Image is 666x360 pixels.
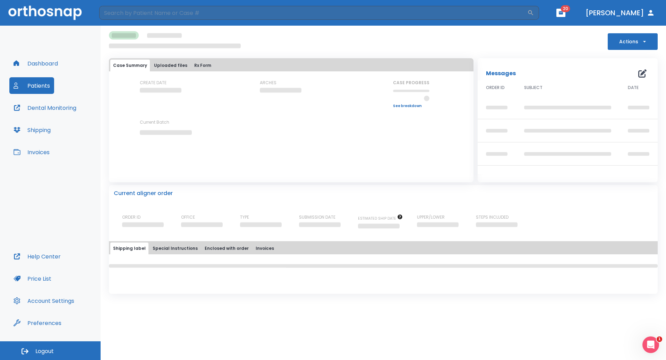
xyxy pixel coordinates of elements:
button: [PERSON_NAME] [583,7,658,19]
span: DATE [628,85,639,91]
button: Enclosed with order [202,243,251,254]
input: Search by Patient Name or Case # [99,6,527,20]
p: TYPE [240,214,249,220]
button: Actions [608,33,658,50]
span: ORDER ID [486,85,505,91]
button: Account Settings [9,292,78,309]
p: ORDER ID [122,214,140,220]
div: tabs [110,60,472,71]
span: 1 [657,336,662,342]
iframe: Intercom live chat [642,336,659,353]
p: CREATE DATE [140,80,166,86]
p: ARCHES [260,80,276,86]
button: Uploaded files [151,60,190,71]
p: STEPS INCLUDED [476,214,509,220]
div: tabs [110,243,656,254]
p: SUBMISSION DATE [299,214,335,220]
span: 20 [561,5,570,12]
button: Dental Monitoring [9,99,80,116]
button: Invoices [253,243,277,254]
button: Invoices [9,144,54,160]
button: Special Instructions [150,243,200,254]
span: The date will be available after approving treatment plan [358,216,403,221]
div: Tooltip anchor [60,320,66,326]
p: Current Batch [140,119,202,125]
button: Preferences [9,315,66,331]
p: Current aligner order [114,189,173,197]
button: Rx Form [191,60,214,71]
button: Shipping label [110,243,148,254]
button: Price List [9,270,55,287]
span: Logout [35,348,54,355]
button: Patients [9,77,54,94]
button: Case Summary [110,60,150,71]
button: Dashboard [9,55,62,72]
button: Shipping [9,122,55,138]
p: Messages [486,69,516,78]
span: SUBJECT [524,85,543,91]
button: Help Center [9,248,65,265]
p: UPPER/LOWER [417,214,445,220]
p: OFFICE [181,214,195,220]
a: See breakdown [393,104,429,108]
p: CASE PROGRESS [393,80,429,86]
img: Orthosnap [8,6,82,20]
